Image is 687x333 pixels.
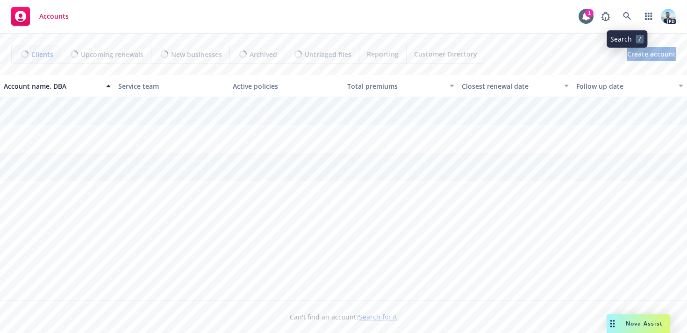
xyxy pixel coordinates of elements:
span: New businesses [171,50,222,59]
span: Accounts [39,13,69,20]
span: Upcoming renewals [81,50,143,59]
span: Archived [250,50,277,59]
button: Follow up date [572,75,687,97]
button: Nova Assist [607,314,670,333]
span: Reporting [367,49,399,59]
div: 1 [585,9,594,17]
span: Customer Directory [414,49,477,59]
a: Create account [627,47,676,61]
span: Nova Assist [626,319,663,327]
span: Untriaged files [305,50,351,59]
div: Closest renewal date [462,81,558,91]
span: Create account [627,45,676,63]
a: Report a Bug [596,7,615,26]
a: Switch app [639,7,658,26]
button: Closest renewal date [458,75,572,97]
a: Accounts [7,3,72,29]
button: Service team [114,75,229,97]
div: Service team [118,81,225,91]
button: Total premiums [343,75,458,97]
a: Search [618,7,637,26]
div: Total premiums [347,81,444,91]
div: Follow up date [576,81,673,91]
div: Active policies [233,81,340,91]
span: Clients [31,50,53,59]
div: Drag to move [607,314,618,333]
button: Active policies [229,75,343,97]
div: Account name, DBA [4,81,100,91]
span: Can't find an account? [290,312,397,322]
img: photo [661,9,676,24]
a: Search for it [359,312,397,321]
